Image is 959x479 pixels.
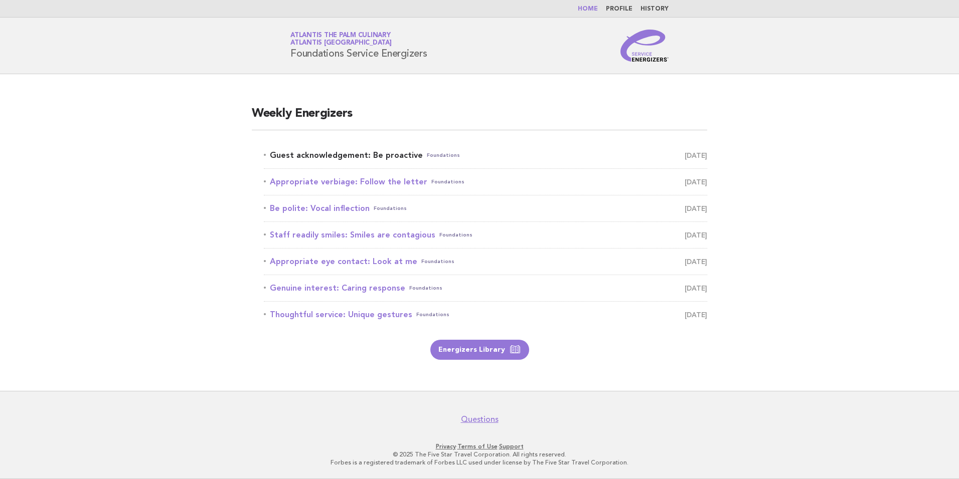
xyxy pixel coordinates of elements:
[427,148,460,162] span: Foundations
[374,201,407,215] span: Foundations
[264,255,707,269] a: Appropriate eye contact: Look at meFoundations [DATE]
[264,308,707,322] a: Thoughtful service: Unique gesturesFoundations [DATE]
[685,255,707,269] span: [DATE]
[436,443,456,450] a: Privacy
[685,281,707,295] span: [DATE]
[606,6,632,12] a: Profile
[685,148,707,162] span: [DATE]
[264,281,707,295] a: Genuine interest: Caring responseFoundations [DATE]
[457,443,498,450] a: Terms of Use
[620,30,669,62] img: Service Energizers
[431,175,464,189] span: Foundations
[264,228,707,242] a: Staff readily smiles: Smiles are contagiousFoundations [DATE]
[290,33,427,59] h1: Foundations Service Energizers
[499,443,524,450] a: Support
[264,175,707,189] a: Appropriate verbiage: Follow the letterFoundations [DATE]
[264,201,707,215] a: Be polite: Vocal inflectionFoundations [DATE]
[421,255,454,269] span: Foundations
[578,6,598,12] a: Home
[173,442,786,450] p: · ·
[173,450,786,458] p: © 2025 The Five Star Travel Corporation. All rights reserved.
[461,414,499,424] a: Questions
[685,228,707,242] span: [DATE]
[685,201,707,215] span: [DATE]
[685,308,707,322] span: [DATE]
[252,106,707,130] h2: Weekly Energizers
[290,40,392,47] span: Atlantis [GEOGRAPHIC_DATA]
[685,175,707,189] span: [DATE]
[641,6,669,12] a: History
[439,228,472,242] span: Foundations
[290,32,392,46] a: Atlantis The Palm CulinaryAtlantis [GEOGRAPHIC_DATA]
[264,148,707,162] a: Guest acknowledgement: Be proactiveFoundations [DATE]
[416,308,449,322] span: Foundations
[173,458,786,466] p: Forbes is a registered trademark of Forbes LLC used under license by The Five Star Travel Corpora...
[409,281,442,295] span: Foundations
[430,340,529,360] a: Energizers Library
